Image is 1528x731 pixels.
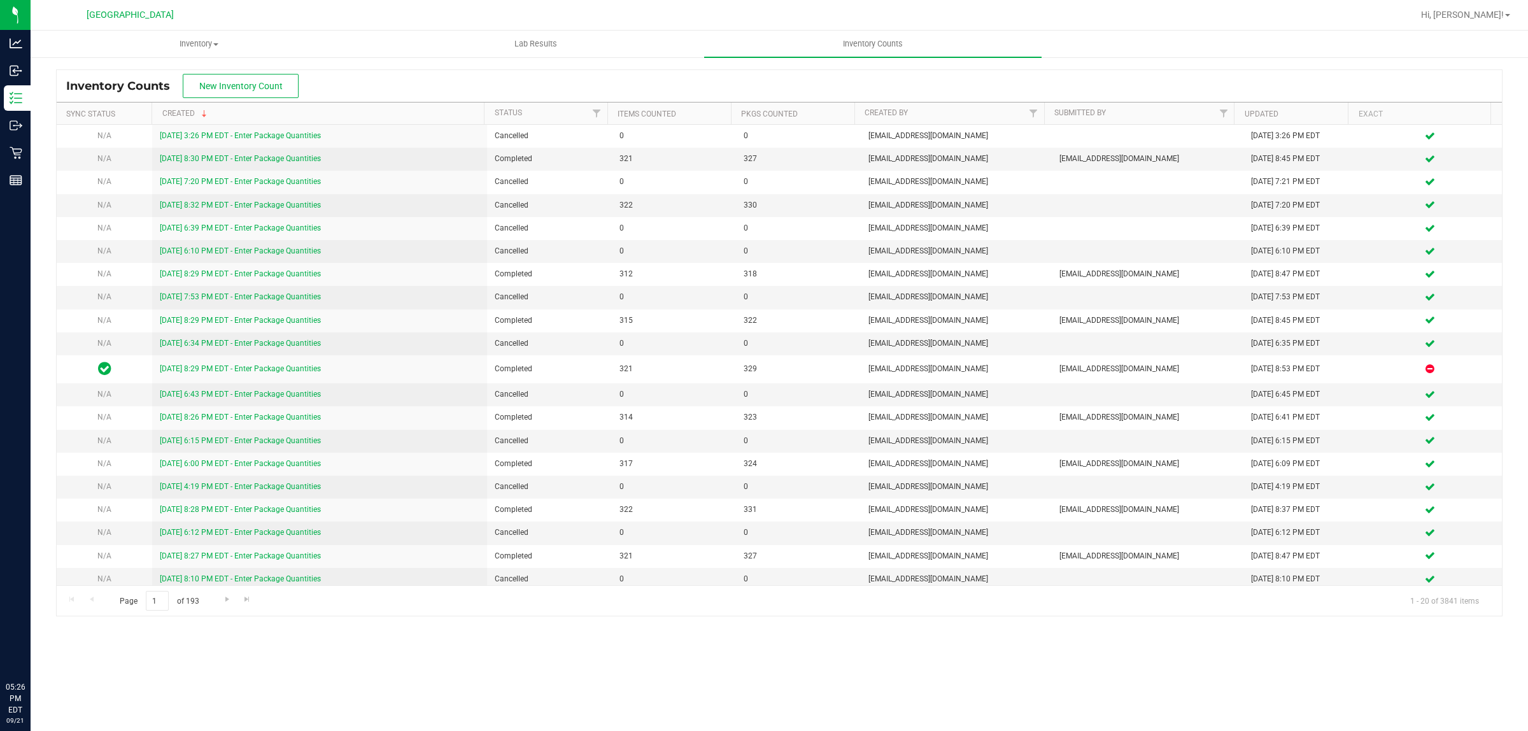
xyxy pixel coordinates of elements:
div: [DATE] 6:45 PM EDT [1251,388,1350,401]
a: Items Counted [618,110,676,118]
a: [DATE] 7:53 PM EDT - Enter Package Quantities [160,292,321,301]
p: 05:26 PM EDT [6,681,25,716]
div: [DATE] 6:41 PM EDT [1251,411,1350,423]
span: [EMAIL_ADDRESS][DOMAIN_NAME] [1059,153,1236,165]
span: 0 [619,291,728,303]
span: Completed [495,550,604,562]
a: [DATE] 8:10 PM EDT - Enter Package Quantities [160,574,321,583]
span: 323 [744,411,852,423]
span: [EMAIL_ADDRESS][DOMAIN_NAME] [868,245,1045,257]
span: Cancelled [495,245,604,257]
div: [DATE] 7:21 PM EDT [1251,176,1350,188]
span: N/A [97,246,111,255]
span: [EMAIL_ADDRESS][DOMAIN_NAME] [868,388,1045,401]
span: [EMAIL_ADDRESS][DOMAIN_NAME] [868,337,1045,350]
span: 0 [619,245,728,257]
span: 0 [744,291,852,303]
span: Completed [495,268,604,280]
a: [DATE] 8:26 PM EDT - Enter Package Quantities [160,413,321,422]
a: [DATE] 6:15 PM EDT - Enter Package Quantities [160,436,321,445]
span: Cancelled [495,527,604,539]
div: [DATE] 7:20 PM EDT [1251,199,1350,211]
div: [DATE] 8:45 PM EDT [1251,153,1350,165]
a: [DATE] 6:43 PM EDT - Enter Package Quantities [160,390,321,399]
span: [EMAIL_ADDRESS][DOMAIN_NAME] [1059,411,1236,423]
span: Cancelled [495,176,604,188]
a: [DATE] 6:34 PM EDT - Enter Package Quantities [160,339,321,348]
span: N/A [97,131,111,140]
a: [DATE] 6:00 PM EDT - Enter Package Quantities [160,459,321,468]
span: N/A [97,316,111,325]
span: 0 [744,176,852,188]
span: 0 [619,388,728,401]
a: [DATE] 6:10 PM EDT - Enter Package Quantities [160,246,321,255]
span: 0 [619,222,728,234]
span: 321 [619,363,728,375]
a: Go to the next page [218,591,236,608]
input: 1 [146,591,169,611]
span: 322 [619,504,728,516]
span: [EMAIL_ADDRESS][DOMAIN_NAME] [868,315,1045,327]
span: [GEOGRAPHIC_DATA] [87,10,174,20]
span: In Sync [98,360,111,378]
span: Cancelled [495,199,604,211]
span: Inventory Counts [826,38,920,50]
span: 1 - 20 of 3841 items [1400,591,1489,610]
span: [EMAIL_ADDRESS][DOMAIN_NAME] [868,222,1045,234]
span: Cancelled [495,337,604,350]
iframe: Resource center [13,629,51,667]
a: Filter [586,103,607,124]
span: 312 [619,268,728,280]
span: Completed [495,315,604,327]
a: [DATE] 6:39 PM EDT - Enter Package Quantities [160,224,321,232]
span: N/A [97,459,111,468]
a: [DATE] 3:26 PM EDT - Enter Package Quantities [160,131,321,140]
p: 09/21 [6,716,25,725]
span: [EMAIL_ADDRESS][DOMAIN_NAME] [868,504,1045,516]
div: [DATE] 6:15 PM EDT [1251,435,1350,447]
a: [DATE] 4:19 PM EDT - Enter Package Quantities [160,482,321,491]
span: 327 [744,153,852,165]
div: [DATE] 8:37 PM EDT [1251,504,1350,516]
span: Cancelled [495,222,604,234]
span: [EMAIL_ADDRESS][DOMAIN_NAME] [868,435,1045,447]
span: 0 [744,130,852,142]
span: 0 [619,573,728,585]
span: 0 [619,337,728,350]
div: [DATE] 8:47 PM EDT [1251,550,1350,562]
a: Sync Status [66,110,115,118]
span: [EMAIL_ADDRESS][DOMAIN_NAME] [868,199,1045,211]
span: 0 [744,527,852,539]
span: [EMAIL_ADDRESS][DOMAIN_NAME] [868,527,1045,539]
span: Completed [495,153,604,165]
div: [DATE] 6:10 PM EDT [1251,245,1350,257]
span: Inventory [31,38,367,50]
span: 322 [744,315,852,327]
a: [DATE] 6:12 PM EDT - Enter Package Quantities [160,528,321,537]
span: Lab Results [497,38,574,50]
a: Status [495,108,522,117]
span: [EMAIL_ADDRESS][DOMAIN_NAME] [1059,363,1236,375]
span: [EMAIL_ADDRESS][DOMAIN_NAME] [868,481,1045,493]
span: 0 [619,481,728,493]
span: [EMAIL_ADDRESS][DOMAIN_NAME] [868,176,1045,188]
span: Completed [495,411,604,423]
div: [DATE] 6:12 PM EDT [1251,527,1350,539]
span: 321 [619,550,728,562]
span: N/A [97,528,111,537]
span: [EMAIL_ADDRESS][DOMAIN_NAME] [1059,550,1236,562]
div: [DATE] 8:47 PM EDT [1251,268,1350,280]
span: [EMAIL_ADDRESS][DOMAIN_NAME] [868,550,1045,562]
div: [DATE] 6:09 PM EDT [1251,458,1350,470]
a: Inventory Counts [704,31,1041,57]
span: Completed [495,504,604,516]
a: Created By [865,108,908,117]
span: Cancelled [495,291,604,303]
span: Cancelled [495,130,604,142]
div: [DATE] 6:39 PM EDT [1251,222,1350,234]
span: N/A [97,574,111,583]
span: [EMAIL_ADDRESS][DOMAIN_NAME] [868,153,1045,165]
button: New Inventory Count [183,74,299,98]
span: Hi, [PERSON_NAME]! [1421,10,1504,20]
span: 317 [619,458,728,470]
